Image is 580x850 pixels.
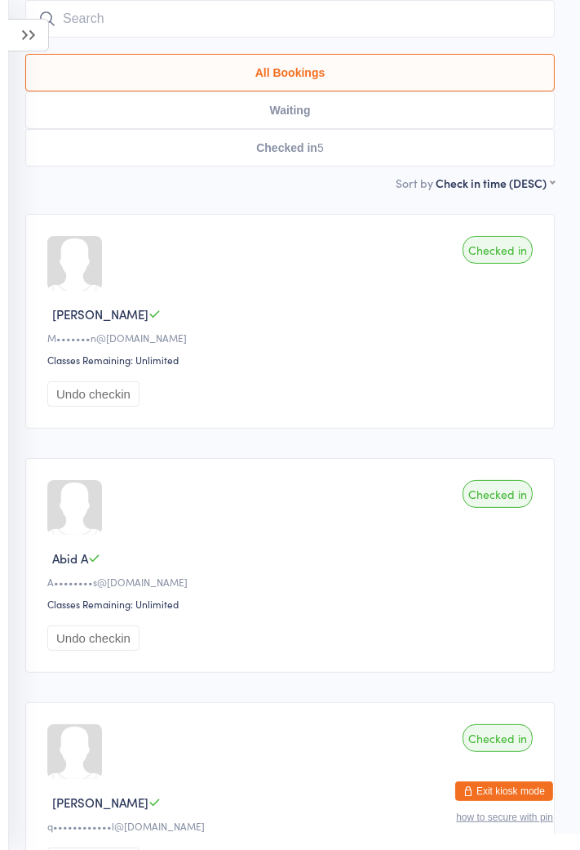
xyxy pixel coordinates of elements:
[47,597,538,611] div: Classes Remaining: Unlimited
[47,331,538,345] div: M•••••••n@[DOMAIN_NAME]
[52,305,148,323] span: [PERSON_NAME]
[52,794,148,811] span: [PERSON_NAME]
[25,91,555,129] button: Waiting
[463,724,533,752] div: Checked in
[455,781,553,801] button: Exit kiosk mode
[396,175,433,191] label: Sort by
[463,236,533,264] div: Checked in
[463,480,533,508] div: Checked in
[25,54,555,91] button: All Bookings
[25,129,555,167] button: Checked in5
[47,819,538,833] div: q••••••••••••l@[DOMAIN_NAME]
[47,625,139,651] button: Undo checkin
[47,381,139,407] button: Undo checkin
[47,353,538,367] div: Classes Remaining: Unlimited
[317,141,324,154] div: 5
[456,812,553,823] button: how to secure with pin
[436,175,555,191] div: Check in time (DESC)
[47,575,538,589] div: A••••••••s@[DOMAIN_NAME]
[52,550,88,567] span: Abid A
